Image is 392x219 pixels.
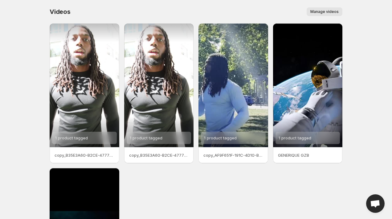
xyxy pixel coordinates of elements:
span: 1 product tagged [130,135,162,140]
p: copy_AF9F651F-191C-4D10-BEC2-2E11AA87116D [203,152,263,158]
span: Manage videos [310,9,339,14]
a: Open chat [366,194,385,213]
p: copy_B35E3A60-B2CE-4777-85AB-5EE870B51D11 [55,152,114,158]
span: 1 product tagged [279,135,311,140]
button: Manage videos [307,7,342,16]
span: Videos [50,8,71,15]
span: 1 product tagged [204,135,237,140]
p: copy_B35E3A60-B2CE-4777-85AB-5EE870B51D11 [129,152,189,158]
span: 1 product tagged [55,135,88,140]
p: GENERIQUE GZB [278,152,338,158]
